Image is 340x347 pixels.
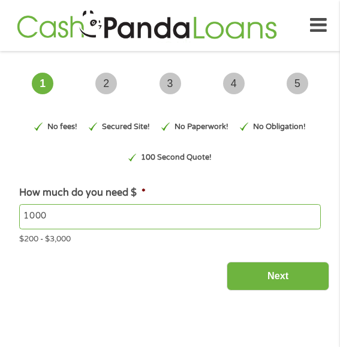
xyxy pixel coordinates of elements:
[95,73,117,94] span: 2
[253,121,306,133] p: No Obligation!
[32,73,53,94] span: 1
[47,121,77,133] p: No fees!
[223,73,245,94] span: 4
[19,229,320,246] div: $200 - $3,000
[141,152,212,163] p: 100 Second Quote!
[102,121,150,133] p: Secured Site!
[160,73,181,94] span: 3
[227,262,329,291] input: Next
[287,73,308,94] span: 5
[13,8,281,43] img: GetLoanNow Logo
[174,121,228,133] p: No Paperwork!
[19,187,145,199] label: How much do you need $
